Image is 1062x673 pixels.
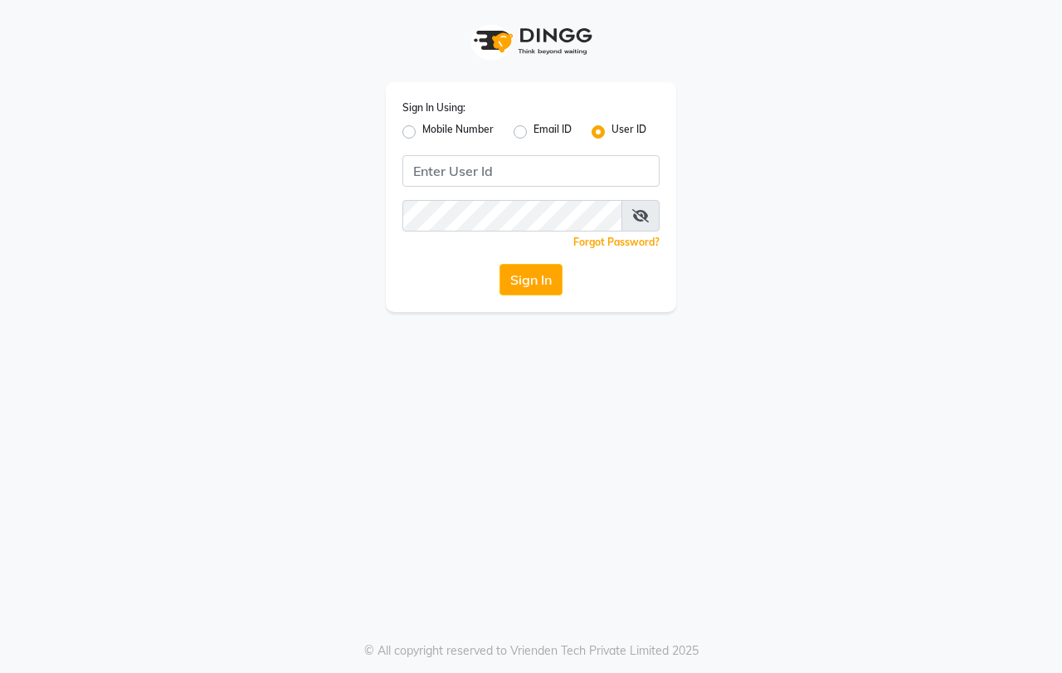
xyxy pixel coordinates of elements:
[422,122,494,142] label: Mobile Number
[499,264,563,295] button: Sign In
[573,236,660,248] a: Forgot Password?
[611,122,646,142] label: User ID
[533,122,572,142] label: Email ID
[402,155,660,187] input: Username
[402,200,622,232] input: Username
[465,17,597,66] img: logo1.svg
[402,100,465,115] label: Sign In Using:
